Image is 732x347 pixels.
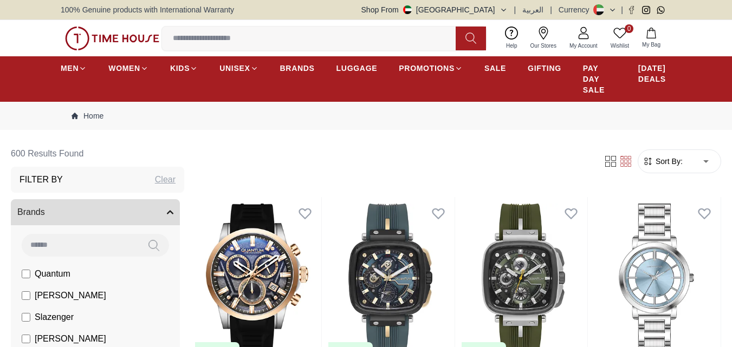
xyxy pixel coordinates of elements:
span: BRANDS [280,63,315,74]
button: العربية [522,4,543,15]
span: KIDS [170,63,190,74]
a: Our Stores [524,24,563,52]
a: Instagram [642,6,650,14]
span: Our Stores [526,42,561,50]
a: Facebook [627,6,636,14]
a: SALE [484,58,506,78]
span: Slazenger [35,311,74,324]
a: MEN [61,58,87,78]
span: 0 [625,24,633,33]
span: MEN [61,63,79,74]
span: [PERSON_NAME] [35,332,106,345]
a: UNISEX [219,58,258,78]
span: UNISEX [219,63,250,74]
span: Sort By: [653,156,683,167]
span: PROMOTIONS [399,63,455,74]
a: KIDS [170,58,198,78]
span: LUGGAGE [336,63,378,74]
nav: Breadcrumb [61,102,671,130]
span: Brands [17,206,45,219]
input: Quantum [22,270,30,278]
input: [PERSON_NAME] [22,335,30,343]
span: SALE [484,63,506,74]
span: PAY DAY SALE [583,63,617,95]
span: | [514,4,516,15]
span: GIFTING [528,63,561,74]
h3: Filter By [20,173,63,186]
span: [DATE] DEALS [638,63,671,84]
span: Help [502,42,522,50]
a: PAY DAY SALE [583,58,617,100]
span: | [550,4,552,15]
a: PROMOTIONS [399,58,463,78]
input: Slazenger [22,313,30,322]
a: Whatsapp [657,6,665,14]
a: LUGGAGE [336,58,378,78]
a: WOMEN [108,58,148,78]
button: My Bag [636,25,667,51]
button: Brands [11,199,180,225]
a: 0Wishlist [604,24,636,52]
span: My Bag [638,41,665,49]
span: Quantum [35,267,70,280]
span: [PERSON_NAME] [35,289,106,302]
span: 100% Genuine products with International Warranty [61,4,234,15]
a: BRANDS [280,58,315,78]
span: My Account [565,42,602,50]
img: ... [65,27,159,50]
a: [DATE] DEALS [638,58,671,89]
a: Help [500,24,524,52]
div: Currency [559,4,594,15]
h6: 600 Results Found [11,141,184,167]
span: WOMEN [108,63,140,74]
a: Home [72,110,103,121]
img: United Arab Emirates [403,5,412,14]
a: GIFTING [528,58,561,78]
button: Shop From[GEOGRAPHIC_DATA] [361,4,508,15]
span: Wishlist [606,42,633,50]
span: | [621,4,623,15]
button: Sort By: [643,156,683,167]
input: [PERSON_NAME] [22,291,30,300]
div: Clear [155,173,176,186]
